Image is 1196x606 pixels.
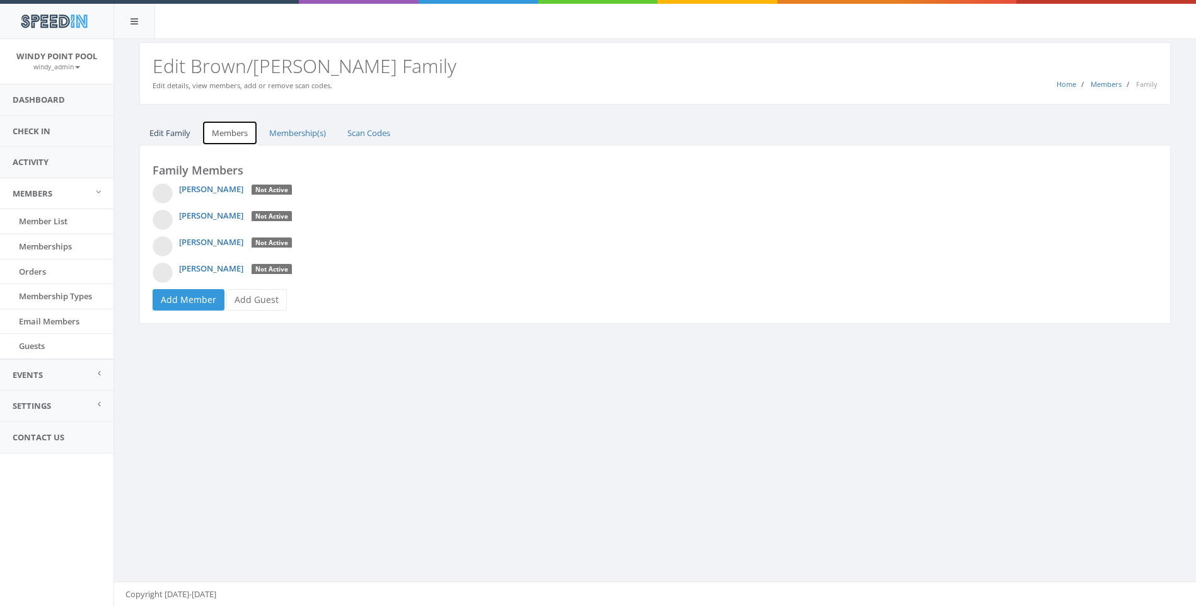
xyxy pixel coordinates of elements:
a: [PERSON_NAME] [179,183,243,195]
span: Contact Us [13,432,64,443]
a: Members [1091,79,1122,89]
span: Settings [13,400,51,411]
div: Not Active [252,264,292,275]
h2: Edit Brown/[PERSON_NAME] Family [153,55,1158,76]
a: [PERSON_NAME] [179,263,243,274]
h4: Family Members [153,164,1158,177]
a: Home [1057,79,1076,89]
img: Photo [153,263,173,283]
span: Family [1136,79,1158,89]
img: Photo [153,183,173,203]
a: Scan Codes [337,120,400,146]
a: Edit Family [139,120,200,146]
a: Add Guest [226,289,287,311]
a: Members [202,120,258,146]
span: Events [13,369,43,380]
a: [PERSON_NAME] [179,236,243,248]
a: Add Member [153,289,224,311]
span: Email Members [19,316,79,327]
img: speedin_logo.png [15,9,93,33]
small: windy_admin [33,62,80,71]
small: Edit details, view members, add or remove scan codes. [153,81,332,90]
img: Photo [153,236,173,256]
a: Membership(s) [259,120,336,146]
a: [PERSON_NAME] [179,210,243,221]
div: Not Active [252,185,292,196]
span: Members [13,188,52,199]
div: Not Active [252,211,292,222]
a: windy_admin [33,60,80,72]
img: Photo [153,210,173,230]
span: Windy Point Pool [16,50,97,62]
div: Not Active [252,237,292,249]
